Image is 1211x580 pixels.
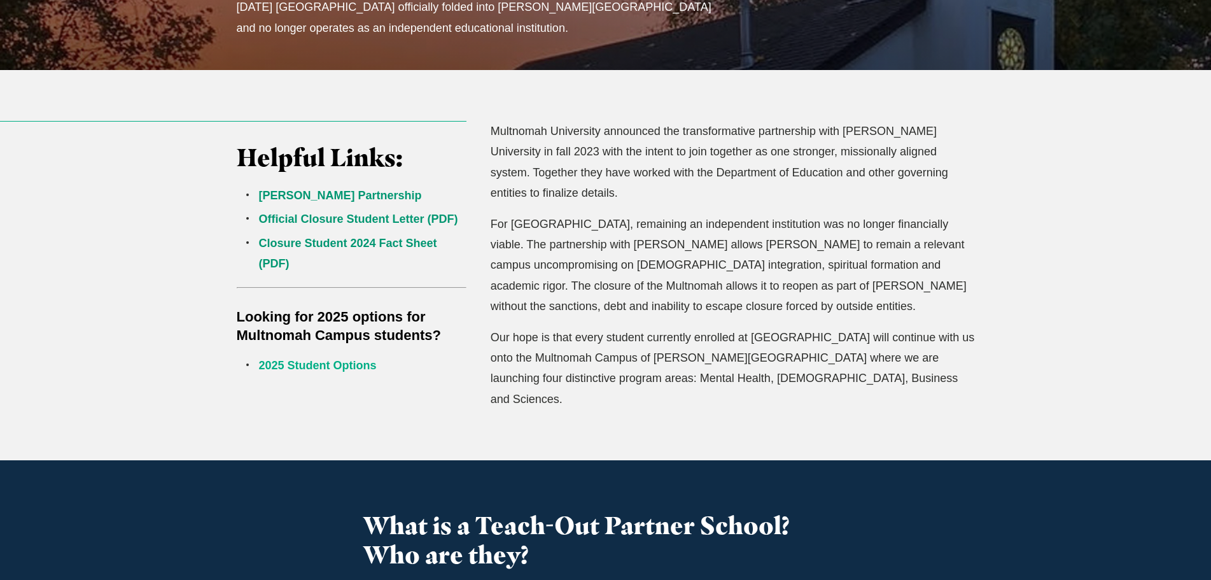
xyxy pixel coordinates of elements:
p: For [GEOGRAPHIC_DATA], remaining an independent institution was no longer financially viable. The... [491,214,975,317]
h3: What is a Teach-Out Partner School? Who are they? [363,511,848,570]
a: 2025 Student Options [259,359,377,372]
h5: Looking for 2025 options for Multnomah Campus students? [237,308,467,346]
h3: Helpful Links: [237,143,467,173]
a: Closure Student 2024 Fact Sheet (PDF) [259,237,437,270]
a: [PERSON_NAME] Partnership [259,189,422,202]
p: Our hope is that every student currently enrolled at [GEOGRAPHIC_DATA] will continue with us onto... [491,327,975,410]
p: Multnomah University announced the transformative partnership with [PERSON_NAME] University in fa... [491,121,975,204]
a: Official Closure Student Letter (PDF) [259,213,458,225]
